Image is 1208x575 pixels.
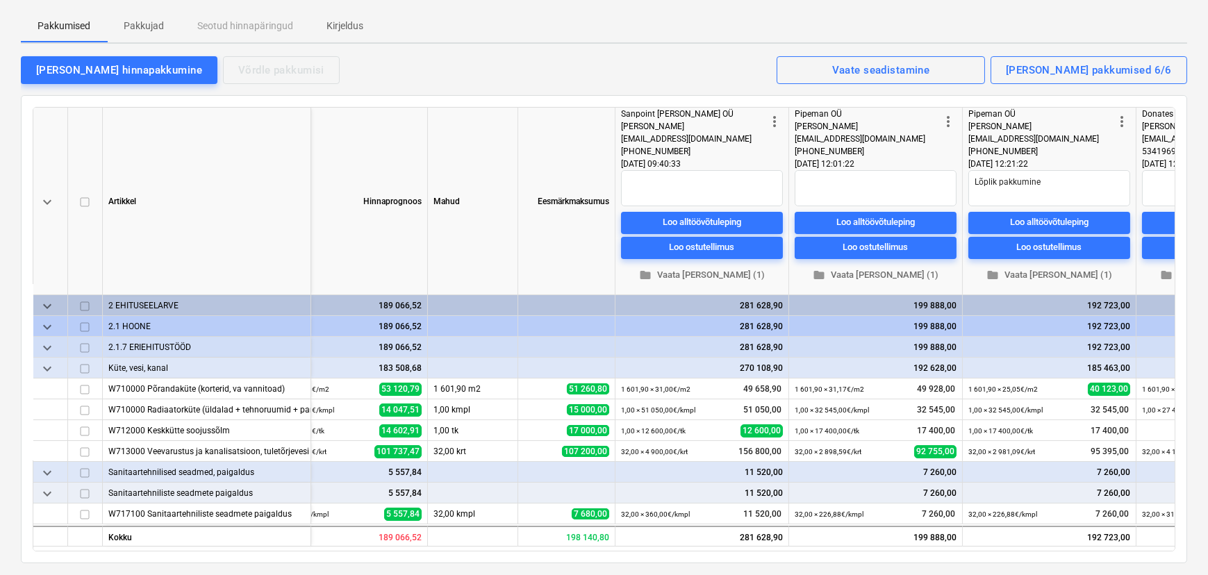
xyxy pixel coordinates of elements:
span: keyboard_arrow_down [39,360,56,377]
span: keyboard_arrow_down [39,485,56,502]
div: 189 066,52 [254,526,428,547]
div: 281 628,90 [615,526,789,547]
div: Sanpoint [PERSON_NAME] OÜ [621,108,766,120]
div: W710000 Radiaatorküte (üldalad + tehnoruumid + panipaigad) [108,399,305,419]
div: 199 888,00 [795,316,957,337]
div: [PERSON_NAME] pakkumised 6/6 [1006,61,1172,79]
div: 7 260,00 [968,462,1130,483]
div: 2.1 HOONE [108,316,305,336]
small: 1 601,90 × 31,00€ / m2 [621,385,690,393]
span: keyboard_arrow_down [39,319,56,335]
div: [DATE] 12:21:22 [968,158,1130,170]
div: 2 EHITUSEELARVE [108,295,305,315]
small: 32,00 × 4 900,00€ / krt [621,448,688,456]
div: 198 140,80 [518,526,615,547]
div: 189 066,52 [260,316,422,337]
small: 1 601,90 × 25,05€ / m2 [968,385,1038,393]
div: [PHONE_NUMBER] [795,145,940,158]
div: [PERSON_NAME] [621,120,766,133]
button: Vaata [PERSON_NAME] (1) [968,265,1130,286]
button: [PERSON_NAME] pakkumised 6/6 [991,56,1187,84]
span: [EMAIL_ADDRESS][DOMAIN_NAME] [968,134,1099,144]
span: folder [1160,269,1173,282]
div: [PERSON_NAME] [968,120,1114,133]
span: 156 800,00 [737,446,783,458]
iframe: Chat Widget [1139,508,1208,575]
span: Vaata [PERSON_NAME] (1) [627,267,777,283]
div: Vaate seadistamine [832,61,930,79]
button: Loo alltöövõtuleping [621,212,783,234]
span: 7 260,00 [920,508,957,520]
div: 281 628,90 [621,337,783,358]
div: [PERSON_NAME] hinnapakkumine [36,61,202,79]
div: 7 260,00 [795,462,957,483]
div: 192 628,00 [795,358,957,378]
div: Pipeman OÜ [968,108,1114,120]
div: 281 628,90 [621,316,783,337]
span: 32 545,00 [1089,404,1130,416]
div: 5 557,84 [260,483,422,503]
div: 189 066,52 [260,295,422,316]
div: Pipeman OÜ [795,108,940,120]
div: 5 557,84 [260,462,422,483]
span: Vaata [PERSON_NAME] (1) [800,267,951,283]
small: 32,00 × 2 898,59€ / krt [795,448,861,456]
span: 14 602,91 [379,424,422,437]
div: 32,00 kmpl [428,503,518,524]
div: [PHONE_NUMBER] [968,145,1114,158]
span: 95 395,00 [1089,446,1130,458]
div: 192 723,00 [968,337,1130,358]
div: Loo ostutellimus [1017,240,1082,256]
div: 2.1.7 ERIEHITUSTÖÖD [108,337,305,357]
span: 32 545,00 [916,404,957,416]
div: 1,00 tk [428,420,518,441]
span: folder [813,269,825,282]
small: 32,00 × 226,88€ / kmpl [968,510,1037,518]
span: 51 050,00 [742,404,783,416]
button: Loo ostutellimus [968,237,1130,259]
div: Sanitaartehniliste seadmete paigaldus [108,483,305,503]
p: Kirjeldus [326,19,363,33]
div: 199 888,00 [795,295,957,316]
div: Loo alltöövõtuleping [1010,215,1089,231]
textarea: Lõplik pakkumine [968,170,1130,206]
small: 1,00 × 17 400,00€ / tk [968,427,1033,435]
small: 1,00 × 32 545,00€ / kmpl [968,406,1043,414]
span: 12 600,00 [740,424,783,437]
span: Vaata [PERSON_NAME] (1) [974,267,1125,283]
span: 17 400,00 [916,425,957,437]
span: keyboard_arrow_down [39,194,56,210]
div: Mahud [428,108,518,295]
button: Vaata [PERSON_NAME] (1) [795,265,957,286]
div: 199 888,00 [795,337,957,358]
div: 183 508,68 [260,358,422,378]
small: 32,00 × 360,00€ / kmpl [621,510,690,518]
button: Vaate seadistamine [777,56,985,84]
span: 53 120,79 [379,383,422,396]
span: 14 047,51 [379,403,422,417]
div: Loo ostutellimus [843,240,909,256]
div: Eesmärkmaksumus [518,108,615,295]
small: 32,00 × 226,88€ / kmpl [795,510,863,518]
span: keyboard_arrow_down [39,298,56,315]
span: 7 680,00 [572,508,609,519]
div: 185 463,00 [968,358,1130,378]
span: 17 000,00 [567,425,609,436]
div: W717100 Sanitaartehniliste seadmete paigaldus [108,503,305,524]
div: [PERSON_NAME] [795,120,940,133]
div: Sanitaartehnilised seadmed, paigaldus [108,462,305,482]
div: Loo alltöövõtuleping [836,215,915,231]
small: 1,00 × 51 050,00€ / kmpl [621,406,695,414]
div: Artikkel [103,108,311,295]
div: 192 723,00 [968,295,1130,316]
small: 32,00 × 2 981,09€ / krt [968,448,1035,456]
div: 281 628,90 [621,295,783,316]
div: [DATE] 12:01:22 [795,158,957,170]
button: Loo ostutellimus [795,237,957,259]
span: 92 755,00 [914,445,957,458]
div: Hinnaprognoos [254,108,428,295]
div: 32,00 krt [428,441,518,462]
div: 7 260,00 [795,483,957,503]
div: W713000 Veevarustus ja kanalisatsioon, tuletõrjevesi [108,441,305,461]
span: 49 658,90 [742,383,783,395]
